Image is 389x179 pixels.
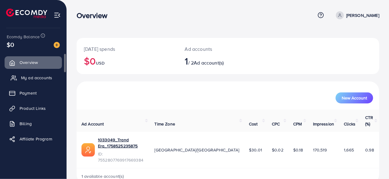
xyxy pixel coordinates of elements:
span: Time Zone [155,121,175,127]
p: [DATE] spends [84,45,170,53]
span: CPC [272,121,280,127]
span: Affiliate Program [20,136,52,142]
span: Ad Account [81,121,104,127]
span: 170,519 [313,147,327,153]
img: ic-ads-acc.e4c84228.svg [81,143,95,157]
span: Product Links [20,105,46,111]
span: Ecomdy Balance [7,34,40,40]
img: menu [54,12,61,19]
h3: Overview [77,11,112,20]
a: Payment [5,87,62,99]
span: $30.01 [249,147,262,153]
p: [PERSON_NAME] [346,12,379,19]
a: Affiliate Program [5,133,62,145]
p: Ad accounts [185,45,246,53]
h2: / 2 [185,55,246,67]
span: Ad account(s) [194,59,224,66]
img: image [54,42,60,48]
span: $0 [7,40,14,49]
img: logo [6,9,47,18]
span: CTR (%) [365,114,373,127]
span: CPM [293,121,302,127]
a: 1033049_Trand Era_1758525235875 [98,137,145,149]
a: Overview [5,56,62,69]
span: Cost [249,121,258,127]
span: 0.98 [365,147,374,153]
span: 1,665 [344,147,354,153]
button: New Account [336,92,373,103]
a: Billing [5,117,62,130]
span: Clicks [344,121,355,127]
a: Product Links [5,102,62,114]
span: Overview [20,59,38,65]
span: 1 [185,54,188,68]
span: My ad accounts [21,75,52,81]
h2: $0 [84,55,170,67]
span: ID: 7552807769917669384 [98,151,145,163]
span: Billing [20,121,32,127]
span: [GEOGRAPHIC_DATA]/[GEOGRAPHIC_DATA] [155,147,240,153]
span: New Account [342,96,367,100]
span: Impression [313,121,334,127]
span: Payment [20,90,37,96]
iframe: Chat [363,151,384,174]
span: USD [96,60,104,66]
a: My ad accounts [5,72,62,84]
a: [PERSON_NAME] [333,11,379,19]
span: $0.18 [293,147,303,153]
span: $0.02 [272,147,283,153]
